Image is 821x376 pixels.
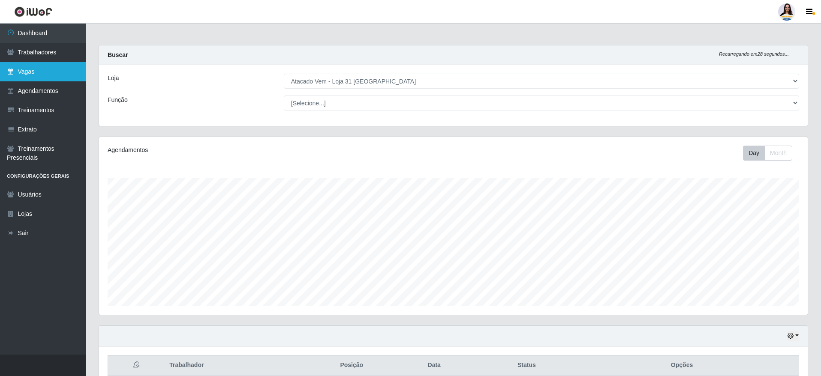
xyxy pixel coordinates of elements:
[764,146,792,161] button: Month
[164,355,323,376] th: Trabalhador
[14,6,52,17] img: CoreUI Logo
[743,146,765,161] button: Day
[488,355,565,376] th: Status
[565,355,799,376] th: Opções
[719,51,789,57] i: Recarregando em 28 segundos...
[743,146,792,161] div: First group
[743,146,799,161] div: Toolbar with button groups
[108,146,388,155] div: Agendamentos
[380,355,488,376] th: Data
[323,355,380,376] th: Posição
[108,74,119,83] label: Loja
[108,95,128,104] label: Função
[108,51,128,58] strong: Buscar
